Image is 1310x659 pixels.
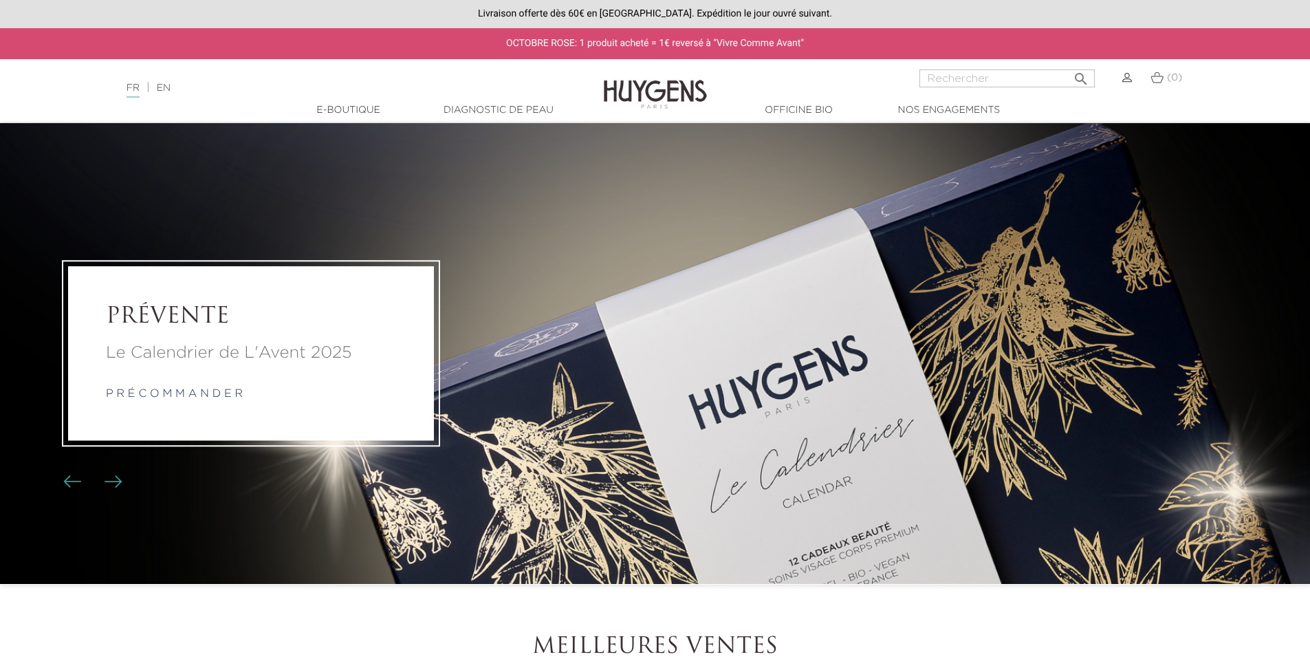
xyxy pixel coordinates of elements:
a: PRÉVENTE [106,305,396,331]
button:  [1069,65,1093,84]
img: Huygens [604,58,707,111]
div: Boutons du carrousel [69,471,113,492]
a: Officine Bio [730,103,868,118]
input: Rechercher [919,69,1095,87]
a: E-Boutique [280,103,417,118]
a: FR [127,83,140,98]
a: p r é c o m m a n d e r [106,389,243,400]
div: | [120,80,536,96]
span: (0) [1167,73,1182,83]
i:  [1073,67,1089,83]
a: Le Calendrier de L'Avent 2025 [106,341,396,366]
a: EN [157,83,171,93]
a: Diagnostic de peau [430,103,567,118]
a: Nos engagements [880,103,1018,118]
